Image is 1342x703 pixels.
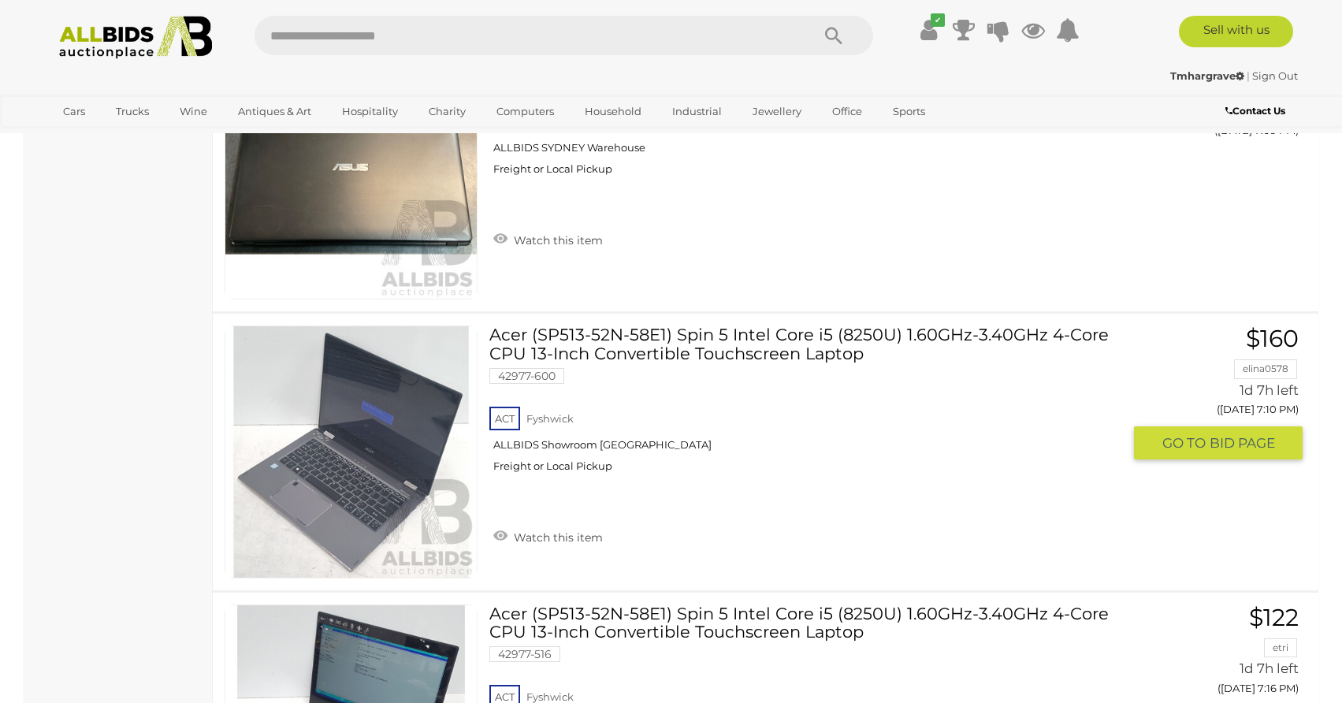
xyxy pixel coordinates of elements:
a: $122 etri 1d 7h left ([DATE] 7:16 PM) [1146,604,1303,703]
a: $24 Lulul 1d 7h left ([DATE] 7:09 PM) [1146,47,1303,146]
button: Search [794,16,873,55]
span: Watch this item [510,233,603,247]
span: Watch this item [510,530,603,545]
i: ✔ [931,13,945,27]
a: Tmhargrave [1170,69,1247,82]
button: GO TOBID PAGE [1134,426,1303,460]
a: $160 elina0578 1d 7h left ([DATE] 7:10 PM) GO TOBID PAGE [1146,325,1303,461]
span: $160 [1246,324,1299,353]
strong: Tmhargrave [1170,69,1244,82]
a: Antiques & Art [228,99,322,125]
span: $122 [1249,603,1299,632]
span: | [1247,69,1250,82]
a: Wine [169,99,217,125]
a: Industrial [662,99,732,125]
a: Watch this item [489,227,607,251]
img: Allbids.com.au [50,16,221,59]
a: Sign Out [1252,69,1298,82]
span: BID PAGE [1210,434,1275,452]
a: Household [574,99,652,125]
a: ASUS X551M 15.6''Laptop N2830 /8GB/500GB 53942-13 [GEOGRAPHIC_DATA] Taren Point ALLBIDS SYDNEY Wa... [501,47,1122,188]
a: Watch this item [489,524,607,548]
a: Trucks [106,99,159,125]
a: Sports [883,99,935,125]
a: Hospitality [332,99,408,125]
b: Contact Us [1225,105,1285,117]
a: Office [822,99,872,125]
a: Charity [418,99,476,125]
a: Contact Us [1225,102,1289,120]
a: Jewellery [742,99,812,125]
a: [GEOGRAPHIC_DATA] [53,125,185,151]
a: Computers [486,99,564,125]
a: Sell with us [1179,16,1293,47]
a: Acer (SP513-52N-58E1) Spin 5 Intel Core i5 (8250U) 1.60GHz-3.40GHz 4-Core CPU 13-Inch Convertible... [501,325,1122,484]
a: Cars [53,99,95,125]
a: ✔ [917,16,941,44]
span: GO TO [1162,434,1210,452]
